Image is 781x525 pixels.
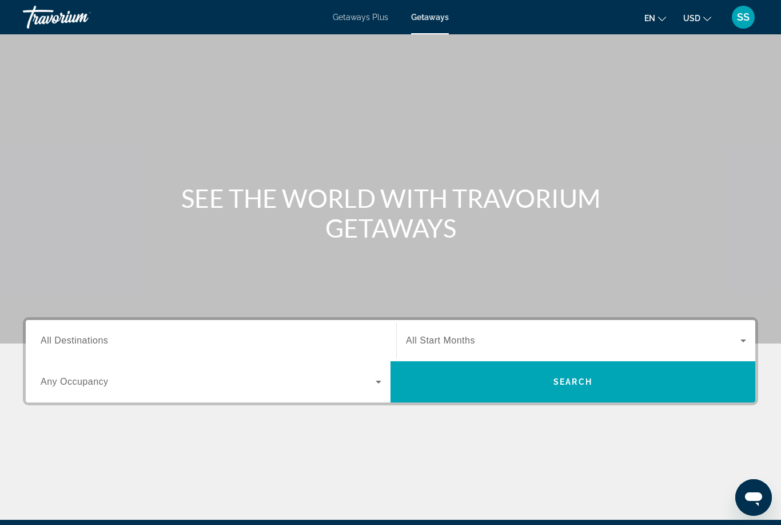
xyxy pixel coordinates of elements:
iframe: Button to launch messaging window [735,479,772,516]
a: Travorium [23,2,137,32]
a: Getaways Plus [333,13,388,22]
h1: SEE THE WORLD WITH TRAVORIUM GETAWAYS [176,183,605,243]
button: Search [390,361,755,402]
span: All Start Months [406,335,475,345]
button: User Menu [728,5,758,29]
button: Change currency [683,10,711,26]
span: USD [683,14,700,23]
span: SS [737,11,750,23]
span: All Destinations [41,335,108,345]
div: Search widget [26,320,755,402]
a: Getaways [411,13,449,22]
span: Any Occupancy [41,377,109,386]
span: en [644,14,655,23]
span: Search [553,377,592,386]
button: Change language [644,10,666,26]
